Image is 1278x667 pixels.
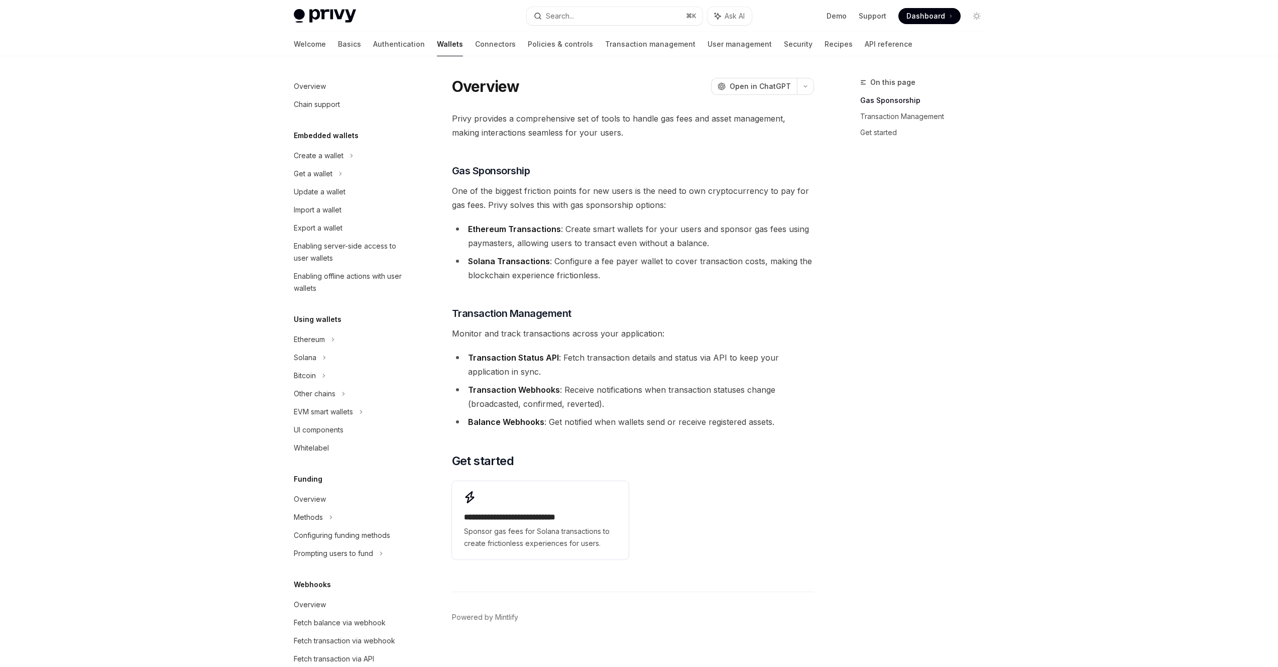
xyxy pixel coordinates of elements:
[294,333,325,346] div: Ethereum
[294,130,359,142] h5: Embedded wallets
[468,417,544,427] strong: Balance Webhooks
[294,204,341,216] div: Import a wallet
[338,32,361,56] a: Basics
[452,164,530,178] span: Gas Sponsorship
[708,32,772,56] a: User management
[468,385,560,395] strong: Transaction Webhooks
[294,442,329,454] div: Whitelabel
[437,32,463,56] a: Wallets
[865,32,912,56] a: API reference
[452,77,520,95] h1: Overview
[452,383,814,411] li: : Receive notifications when transaction statuses change (broadcasted, confirmed, reverted).
[527,7,703,25] button: Search...⌘K
[825,32,853,56] a: Recipes
[294,32,326,56] a: Welcome
[730,81,791,91] span: Open in ChatGPT
[286,267,414,297] a: Enabling offline actions with user wallets
[294,653,374,665] div: Fetch transaction via API
[546,10,574,22] div: Search...
[294,98,340,110] div: Chain support
[286,490,414,508] a: Overview
[294,240,408,264] div: Enabling server-side access to user wallets
[452,351,814,379] li: : Fetch transaction details and status via API to keep your application in sync.
[860,92,993,108] a: Gas Sponsorship
[294,424,343,436] div: UI components
[294,579,331,591] h5: Webhooks
[286,237,414,267] a: Enabling server-side access to user wallets
[294,406,353,418] div: EVM smart wallets
[294,352,316,364] div: Solana
[286,77,414,95] a: Overview
[286,421,414,439] a: UI components
[870,76,915,88] span: On this page
[452,222,814,250] li: : Create smart wallets for your users and sponsor gas fees using paymasters, allowing users to tr...
[294,599,326,611] div: Overview
[294,270,408,294] div: Enabling offline actions with user wallets
[294,313,341,325] h5: Using wallets
[725,11,745,21] span: Ask AI
[294,617,386,629] div: Fetch balance via webhook
[294,80,326,92] div: Overview
[452,453,514,469] span: Get started
[286,526,414,544] a: Configuring funding methods
[286,614,414,632] a: Fetch balance via webhook
[468,224,561,234] strong: Ethereum Transactions
[294,388,335,400] div: Other chains
[452,112,814,140] span: Privy provides a comprehensive set of tools to handle gas fees and asset management, making inter...
[452,254,814,282] li: : Configure a fee payer wallet to cover transaction costs, making the blockchain experience frict...
[784,32,812,56] a: Security
[452,326,814,341] span: Monitor and track transactions across your application:
[373,32,425,56] a: Authentication
[452,415,814,429] li: : Get notified when wallets send or receive registered assets.
[294,635,395,647] div: Fetch transaction via webhook
[294,150,343,162] div: Create a wallet
[906,11,945,21] span: Dashboard
[859,11,886,21] a: Support
[286,95,414,114] a: Chain support
[686,12,696,20] span: ⌘ K
[286,632,414,650] a: Fetch transaction via webhook
[464,525,617,549] span: Sponsor gas fees for Solana transactions to create frictionless experiences for users.
[294,493,326,505] div: Overview
[605,32,695,56] a: Transaction management
[468,256,550,266] strong: Solana Transactions
[860,108,993,125] a: Transaction Management
[294,168,332,180] div: Get a wallet
[294,186,345,198] div: Update a wallet
[294,511,323,523] div: Methods
[286,596,414,614] a: Overview
[286,201,414,219] a: Import a wallet
[708,7,752,25] button: Ask AI
[452,306,571,320] span: Transaction Management
[468,353,559,363] strong: Transaction Status API
[898,8,961,24] a: Dashboard
[294,473,322,485] h5: Funding
[452,612,518,622] a: Powered by Mintlify
[528,32,593,56] a: Policies & controls
[827,11,847,21] a: Demo
[286,183,414,201] a: Update a wallet
[294,222,342,234] div: Export a wallet
[969,8,985,24] button: Toggle dark mode
[294,9,356,23] img: light logo
[294,529,390,541] div: Configuring funding methods
[286,439,414,457] a: Whitelabel
[286,219,414,237] a: Export a wallet
[475,32,516,56] a: Connectors
[860,125,993,141] a: Get started
[711,78,797,95] button: Open in ChatGPT
[294,370,316,382] div: Bitcoin
[452,184,814,212] span: One of the biggest friction points for new users is the need to own cryptocurrency to pay for gas...
[294,547,373,560] div: Prompting users to fund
